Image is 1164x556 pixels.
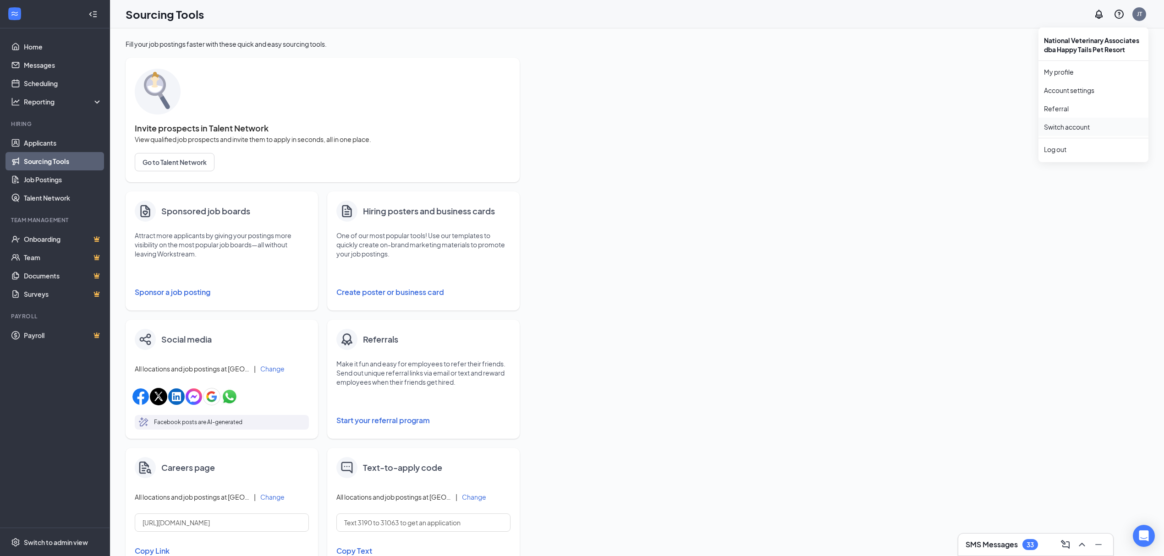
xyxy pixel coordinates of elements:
[24,230,102,248] a: OnboardingCrown
[88,10,98,19] svg: Collapse
[24,38,102,56] a: Home
[966,540,1018,550] h3: SMS Messages
[24,170,102,189] a: Job Postings
[336,231,511,258] p: One of our most popular tools! Use our templates to quickly create on-brand marketing materials t...
[11,312,100,320] div: Payroll
[221,388,238,405] img: whatsappIcon
[1075,537,1089,552] button: ChevronUp
[138,417,149,428] svg: MagicPencil
[24,56,102,74] a: Messages
[139,461,152,474] img: careers
[260,365,285,372] button: Change
[135,135,511,144] span: View qualified job prospects and invite them to apply in seconds, all in one place.
[186,388,202,405] img: facebookMessengerIcon
[254,492,256,502] div: |
[1038,31,1148,59] div: National Veterinary Associates dba Happy Tails Pet Resort
[135,69,181,114] img: sourcing-tools
[203,388,220,405] img: googleIcon
[1093,539,1104,550] svg: Minimize
[135,231,309,258] p: Attract more applicants by giving your postings more visibility on the most popular job boards—al...
[1114,9,1125,20] svg: QuestionInfo
[1076,539,1087,550] svg: ChevronUp
[11,216,100,224] div: Team Management
[24,152,102,170] a: Sourcing Tools
[161,333,212,346] h4: Social media
[24,267,102,285] a: DocumentsCrown
[1133,525,1155,547] div: Open Intercom Messenger
[1060,539,1071,550] svg: ComposeMessage
[336,411,511,430] button: Start your referral program
[11,97,20,106] svg: Analysis
[161,205,250,218] h4: Sponsored job boards
[336,359,511,387] p: Make it fun and easy for employees to refer their friends. Send out unique referral links via ema...
[1058,537,1073,552] button: ComposeMessage
[11,538,20,547] svg: Settings
[1044,123,1090,131] a: Switch account
[135,492,249,501] span: All locations and job postings at [GEOGRAPHIC_DATA]
[260,494,285,500] button: Change
[24,248,102,267] a: TeamCrown
[168,388,185,405] img: linkedinIcon
[138,204,153,218] img: clipboard
[24,189,102,207] a: Talent Network
[24,326,102,344] a: PayrollCrown
[363,205,495,218] h4: Hiring posters and business cards
[1093,9,1104,20] svg: Notifications
[336,283,511,301] button: Create poster or business card
[135,283,309,301] button: Sponsor a job posting
[363,461,442,474] h4: Text-to-apply code
[161,461,215,474] h4: Careers page
[135,364,249,373] span: All locations and job postings at [GEOGRAPHIC_DATA]
[24,538,88,547] div: Switch to admin view
[1137,10,1142,18] div: JT
[1091,537,1106,552] button: Minimize
[154,418,242,427] p: Facebook posts are AI-generated
[135,124,511,133] span: Invite prospects in Talent Network
[139,333,151,345] img: share
[1044,86,1143,95] a: Account settings
[1044,104,1143,113] a: Referral
[126,6,204,22] h1: Sourcing Tools
[254,364,256,374] div: |
[150,388,167,405] img: xIcon
[24,74,102,93] a: Scheduling
[341,462,353,474] img: text
[135,153,511,171] a: Go to Talent Network
[363,333,398,346] h4: Referrals
[336,492,451,501] span: All locations and job postings at [GEOGRAPHIC_DATA]
[135,153,214,171] button: Go to Talent Network
[1044,67,1143,76] a: My profile
[340,203,354,219] svg: Document
[1044,145,1143,154] div: Log out
[24,134,102,152] a: Applicants
[462,494,486,500] button: Change
[11,120,100,128] div: Hiring
[1027,541,1034,549] div: 33
[340,332,354,347] img: badge
[10,9,19,18] svg: WorkstreamLogo
[24,285,102,303] a: SurveysCrown
[126,39,520,49] div: Fill your job postings faster with these quick and easy sourcing tools.
[456,492,457,502] div: |
[24,97,103,106] div: Reporting
[132,388,149,405] img: facebookIcon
